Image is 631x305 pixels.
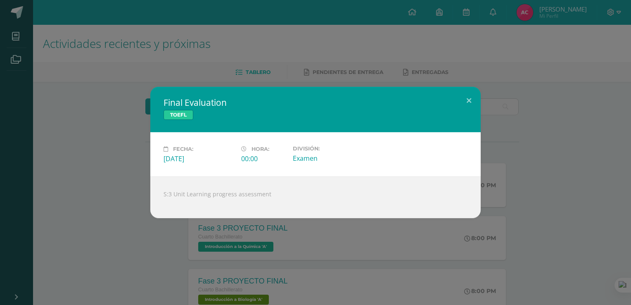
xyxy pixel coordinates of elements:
div: Examen [293,154,364,163]
label: División: [293,145,364,152]
div: [DATE] [164,154,235,163]
span: Hora: [251,146,269,152]
span: TOEFL [164,110,193,120]
div: 00:00 [241,154,286,163]
button: Close (Esc) [457,87,481,115]
span: Fecha: [173,146,193,152]
div: S:3 Unit Learning progress assessment [150,176,481,218]
h2: Final Evaluation [164,97,467,108]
